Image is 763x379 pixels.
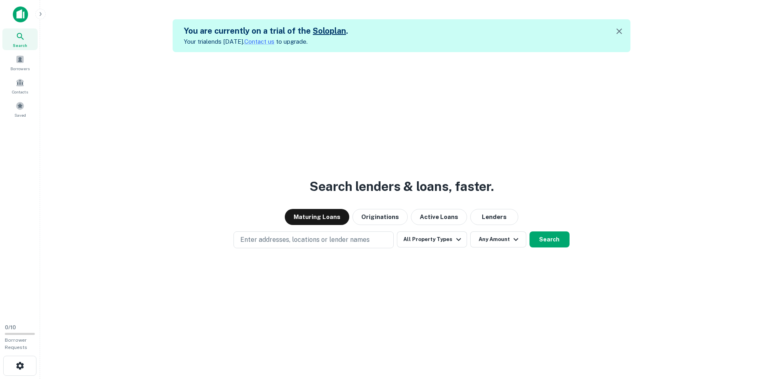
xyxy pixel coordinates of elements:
span: Contacts [12,89,28,95]
button: All Property Types [397,231,467,247]
button: Search [529,231,570,247]
a: Search [2,28,38,50]
button: Any Amount [470,231,526,247]
span: Saved [14,112,26,118]
span: Borrowers [10,65,30,72]
iframe: Chat Widget [723,315,763,353]
p: Enter addresses, locations or lender names [240,235,370,245]
a: Saved [2,98,38,120]
p: Your trial ends [DATE]. to upgrade. [184,37,348,47]
button: Maturing Loans [285,209,349,225]
button: Originations [352,209,408,225]
img: capitalize-icon.png [13,6,28,22]
button: Lenders [470,209,518,225]
a: Contacts [2,75,38,97]
span: Search [13,42,27,49]
button: Active Loans [411,209,467,225]
span: 0 / 10 [5,324,16,330]
a: Contact us [244,38,274,45]
h3: Search lenders & loans, faster. [310,177,494,196]
a: Soloplan [313,26,346,36]
h5: You are currently on a trial of the . [184,25,348,37]
span: Borrower Requests [5,337,27,350]
a: Borrowers [2,52,38,73]
button: Enter addresses, locations or lender names [234,231,394,248]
